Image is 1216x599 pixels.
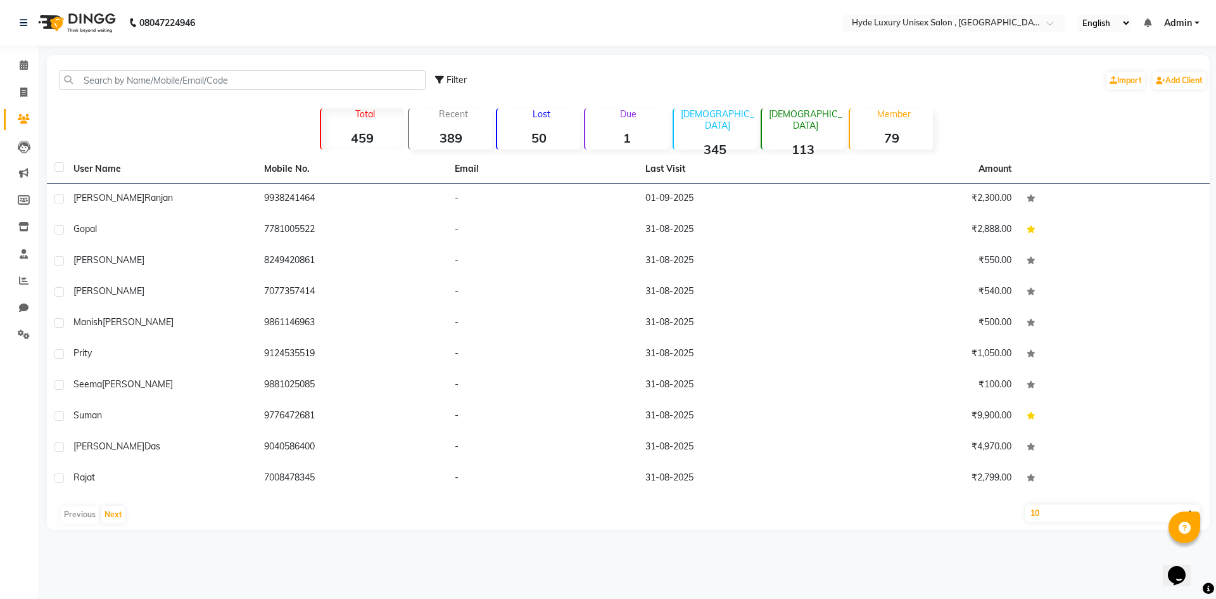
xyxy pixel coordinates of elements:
[679,108,757,131] p: [DEMOGRAPHIC_DATA]
[828,370,1019,401] td: ₹100.00
[1164,16,1192,30] span: Admin
[409,130,492,146] strong: 389
[414,108,492,120] p: Recent
[103,316,174,328] span: [PERSON_NAME]
[638,463,828,494] td: 31-08-2025
[73,441,144,452] span: [PERSON_NAME]
[828,277,1019,308] td: ₹540.00
[447,401,638,432] td: -
[447,432,638,463] td: -
[850,130,933,146] strong: 79
[326,108,404,120] p: Total
[73,254,144,266] span: [PERSON_NAME]
[502,108,580,120] p: Lost
[638,155,828,184] th: Last Visit
[101,506,125,524] button: Next
[828,463,1019,494] td: ₹2,799.00
[447,308,638,339] td: -
[1153,72,1206,89] a: Add Client
[59,70,426,90] input: Search by Name/Mobile/Email/Code
[828,339,1019,370] td: ₹1,050.00
[638,215,828,246] td: 31-08-2025
[638,277,828,308] td: 31-08-2025
[256,246,447,277] td: 8249420861
[256,184,447,215] td: 9938241464
[971,155,1019,183] th: Amount
[321,130,404,146] strong: 459
[256,339,447,370] td: 9124535519
[256,370,447,401] td: 9881025085
[638,401,828,432] td: 31-08-2025
[73,378,102,390] span: Seema
[828,308,1019,339] td: ₹500.00
[256,155,447,184] th: Mobile No.
[1106,72,1145,89] a: Import
[638,432,828,463] td: 31-08-2025
[256,308,447,339] td: 9861146963
[256,463,447,494] td: 7008478345
[828,215,1019,246] td: ₹2,888.00
[102,378,173,390] span: [PERSON_NAME]
[73,409,102,421] span: suman
[73,316,103,328] span: Manish
[447,215,638,246] td: -
[446,74,467,86] span: Filter
[256,432,447,463] td: 9040586400
[32,5,119,41] img: logo
[828,246,1019,277] td: ₹550.00
[144,441,160,452] span: Das
[638,184,828,215] td: 01-09-2025
[73,285,144,297] span: [PERSON_NAME]
[638,246,828,277] td: 31-08-2025
[585,130,668,146] strong: 1
[73,472,95,483] span: Rajat
[767,108,845,131] p: [DEMOGRAPHIC_DATA]
[638,370,828,401] td: 31-08-2025
[855,108,933,120] p: Member
[73,347,92,359] span: Prity
[1163,548,1203,586] iframe: chat widget
[447,155,638,184] th: Email
[256,215,447,246] td: 7781005522
[828,401,1019,432] td: ₹9,900.00
[139,5,195,41] b: 08047224946
[447,246,638,277] td: -
[588,108,668,120] p: Due
[638,339,828,370] td: 31-08-2025
[144,192,173,203] span: ranjan
[828,184,1019,215] td: ₹2,300.00
[447,277,638,308] td: -
[66,155,256,184] th: User Name
[447,339,638,370] td: -
[828,432,1019,463] td: ₹4,970.00
[638,308,828,339] td: 31-08-2025
[73,223,97,235] span: Gopal
[762,141,845,157] strong: 113
[497,130,580,146] strong: 50
[73,192,144,203] span: [PERSON_NAME]
[447,370,638,401] td: -
[256,277,447,308] td: 7077357414
[674,141,757,157] strong: 345
[256,401,447,432] td: 9776472681
[447,463,638,494] td: -
[447,184,638,215] td: -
